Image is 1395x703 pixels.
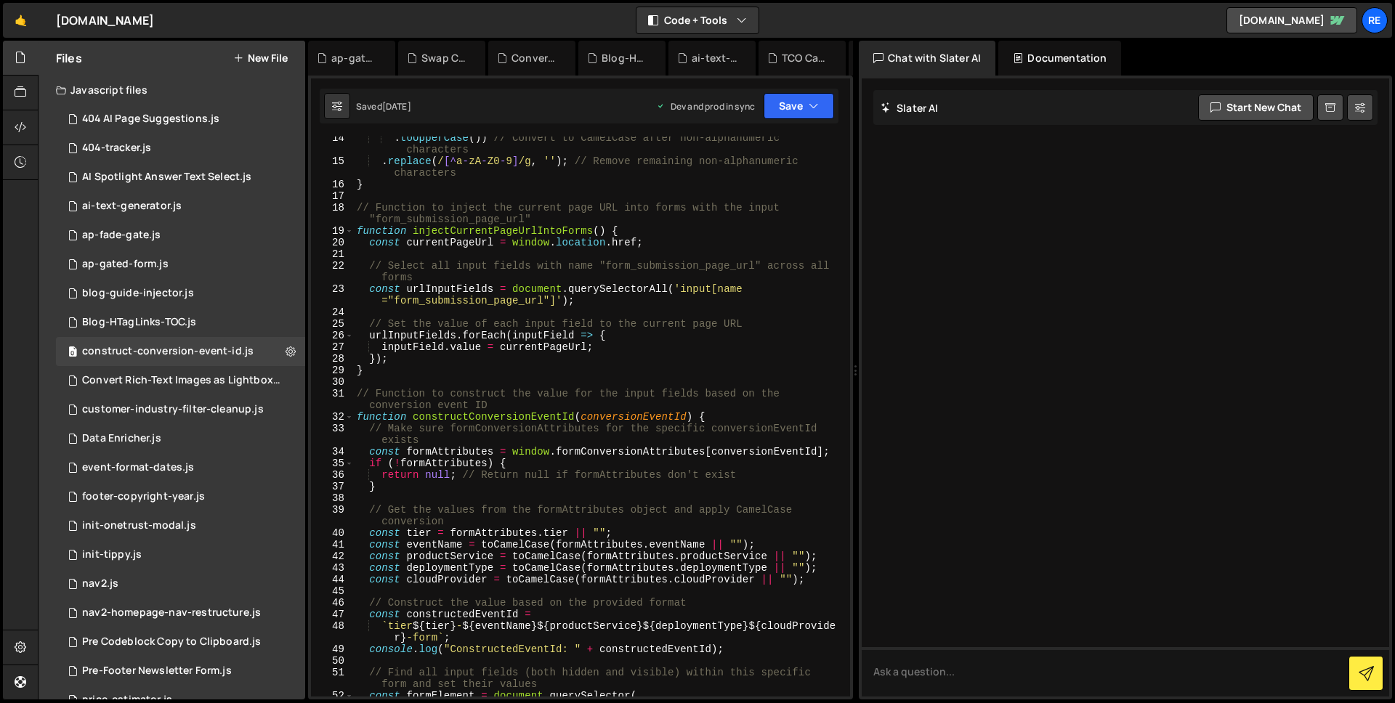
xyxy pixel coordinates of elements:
div: 23 [311,283,354,306]
div: Convert Rich-Text Images as Lightbox.js [511,51,558,65]
div: Saved [356,100,411,113]
div: [DOMAIN_NAME] [56,12,154,29]
div: 20 [311,237,354,248]
div: Convert Rich-Text Images as Lightbox.js [82,374,283,387]
div: 36 [311,469,354,481]
div: nav2.js [82,577,118,590]
div: 10151/26909.js [56,627,305,657]
div: ap-gated-form.js [82,258,169,271]
div: 34 [311,446,354,458]
div: 43 [311,562,354,574]
div: 404-tracker.js [82,142,151,155]
div: 51 [311,667,354,690]
div: 10151/22826.js [56,337,305,366]
div: 10151/23089.js [56,540,305,569]
div: 10151/22845.js [56,569,305,598]
div: 31 [311,388,354,411]
div: 29 [311,365,354,376]
div: Blog-HTagLinks-TOC.js [602,51,648,65]
div: 10151/34934.js [56,105,305,134]
div: 38 [311,492,354,504]
div: 32 [311,411,354,423]
button: Save [764,93,834,119]
div: 41 [311,539,354,550]
div: 44 [311,574,354,585]
div: Documentation [998,41,1121,76]
div: footer-copyright-year.js [82,490,205,503]
a: [DOMAIN_NAME] [1226,7,1357,33]
span: 0 [68,347,77,359]
div: AI Spotlight Answer Text Select.js [82,171,251,184]
div: Data Enricher.js [82,432,161,445]
div: 40 [311,527,354,539]
div: Dev and prod in sync [656,100,755,113]
div: 10151/38154.js [56,511,305,540]
div: 10151/27600.js [56,308,305,337]
div: event-format-dates.js [82,461,194,474]
div: 19 [311,225,354,237]
div: 16 [311,179,354,190]
div: ap-fade-gate.js [82,229,161,242]
div: 25 [311,318,354,330]
div: [DATE] [382,100,411,113]
div: nav2-homepage-nav-restructure.js [82,606,261,619]
div: 10151/23981.js [56,395,305,424]
: 10151/23595.js [56,279,305,308]
div: 10151/33673.js [56,163,305,192]
a: Re [1362,7,1388,33]
h2: Slater AI [881,101,939,115]
div: TCO Calculator JS Fallback (20250221-1501).js [782,51,828,65]
div: 49 [311,643,354,655]
div: 24 [311,306,354,318]
div: 10151/23752.js [56,134,305,163]
div: 50 [311,655,354,667]
div: 48 [311,620,354,643]
div: init-onetrust-modal.js [82,519,196,532]
div: ai-text-generator.js [692,51,738,65]
div: Pre Codeblock Copy to Clipboard.js [82,635,261,649]
div: 14 [311,132,354,155]
div: Chat with Slater AI [859,41,995,76]
div: 22 [311,260,354,283]
div: 47 [311,609,354,620]
button: New File [233,52,288,64]
div: construct-conversion-event-id.js [82,345,254,358]
div: 45 [311,585,354,597]
div: Blog-HTagLinks-TOC.js [82,316,196,329]
div: Javascript files [39,76,305,105]
div: ap-gated-form.js [331,51,378,65]
button: Start new chat [1198,94,1314,121]
div: 17 [311,190,354,202]
div: 42 [311,550,354,562]
button: Code + Tools [636,7,759,33]
div: 10151/23552.js [56,598,305,627]
div: 10151/27730.js [56,657,305,686]
div: 28 [311,353,354,365]
div: 15 [311,155,354,179]
div: 39 [311,504,354,527]
div: 21 [311,248,354,260]
div: 404 AI Page Suggestions.js [82,113,219,126]
div: 10151/25346.js [56,192,305,221]
div: 18 [311,202,354,225]
div: customer-industry-filter-cleanup.js [82,403,264,416]
div: 10151/26316.js [56,221,305,250]
div: init-tippy.js [82,548,142,561]
a: 🤙 [3,3,39,38]
div: 30 [311,376,354,388]
div: blog-guide-injector.js [82,287,194,300]
div: 26 [311,330,354,341]
div: ai-text-generator.js [82,200,182,213]
div: 35 [311,458,354,469]
h2: Files [56,50,82,66]
div: 10151/23217.js [56,366,310,395]
div: Swap Cloud Signup for www Signup.js [421,51,468,65]
div: 10151/30245.js [56,453,305,482]
div: 10151/23596.js [56,482,305,511]
div: 27 [311,341,354,353]
div: 10151/31574.js [56,424,305,453]
div: 10151/24035.js [56,250,305,279]
div: 46 [311,597,354,609]
div: Pre-Footer Newsletter Form.js [82,665,232,678]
